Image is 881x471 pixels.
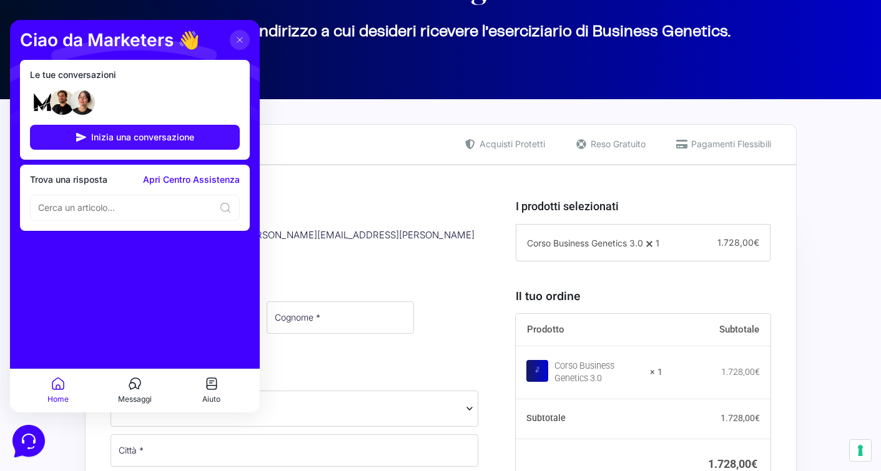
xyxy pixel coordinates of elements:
[527,238,643,248] span: Corso Business Genetics 3.0
[688,137,771,150] span: Pagamenti Flessibili
[708,457,757,470] bdi: 1.728,00
[656,238,659,248] span: 1
[87,356,164,385] button: Messaggi
[650,366,662,379] strong: × 1
[133,155,230,165] a: Apri Centro Assistenza
[37,374,59,385] p: Home
[554,360,642,385] div: Corso Business Genetics 3.0
[662,314,771,346] th: Subtotale
[751,457,757,470] span: €
[516,198,770,215] h3: I prodotti selezionati
[267,301,414,334] input: Cognome *
[755,413,760,423] span: €
[40,70,65,95] img: dark
[81,112,184,122] span: Inizia una conversazione
[526,360,548,382] img: Corso Business Genetics 3.0
[754,237,759,248] span: €
[20,50,106,60] span: Le tue conversazioni
[28,182,204,194] input: Cerca un articolo...
[516,288,770,304] h3: Il tuo ordine
[516,314,662,346] th: Prodotto
[60,70,85,95] img: dark
[163,356,240,385] button: Aiuto
[111,391,479,427] span: Provincia
[516,399,662,439] th: Subtotale
[106,225,483,260] div: Bentornato [PERSON_NAME] ( [PERSON_NAME][EMAIL_ADDRESS][PERSON_NAME][DOMAIN_NAME] )
[192,374,210,385] p: Aiuto
[108,374,142,385] p: Messaggi
[10,422,47,460] iframe: Customerly Messenger Launcher
[588,137,646,150] span: Reso Gratuito
[10,20,260,412] iframe: Customerly Messenger
[476,137,545,150] span: Acquisti Protetti
[20,105,230,130] button: Inizia una conversazione
[755,367,760,377] span: €
[111,434,479,467] input: Città *
[850,440,871,461] button: Le tue preferenze relative al consenso per le tecnologie di tracciamento
[111,273,479,290] h3: Fatturazione e spedizione
[721,413,760,423] bdi: 1.728,00
[717,237,759,248] span: 1.728,00
[20,155,97,165] span: Trova una risposta
[721,367,760,377] bdi: 1.728,00
[111,199,479,216] h3: Informazioni Cliente
[20,70,45,95] img: dark
[10,356,87,385] button: Home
